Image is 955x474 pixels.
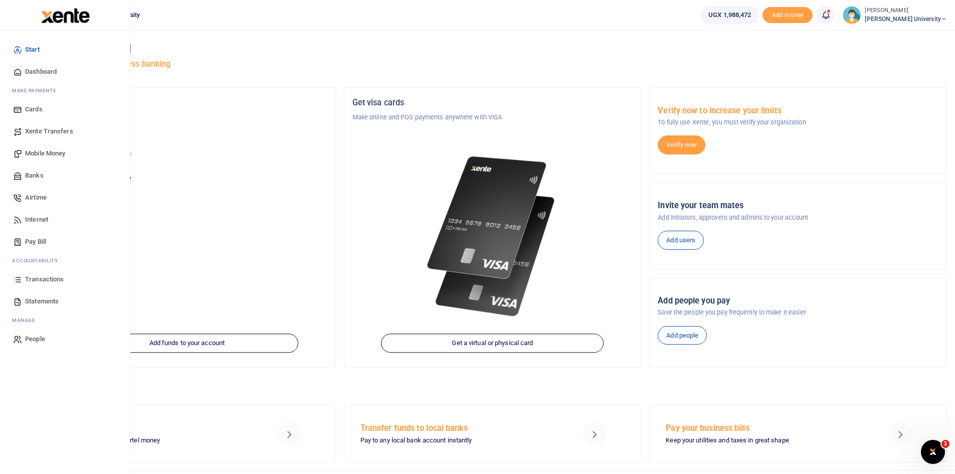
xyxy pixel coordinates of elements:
[8,120,122,142] a: Xente Transfers
[25,334,45,344] span: People
[47,174,327,184] p: Your current account balance
[865,15,947,24] span: [PERSON_NAME] University
[25,237,46,247] span: Pay Bill
[38,381,947,392] h4: Make a transaction
[8,328,122,350] a: People
[25,45,40,55] span: Start
[38,43,947,54] h4: Hello [PERSON_NAME]
[8,209,122,231] a: Internet
[658,117,938,127] p: To fully use Xente, you must verify your organization
[20,257,58,264] span: countability
[17,87,56,94] span: ake Payments
[381,334,604,353] a: Get a virtual or physical card
[360,435,557,446] p: Pay to any local bank account instantly
[843,6,861,24] img: profile-user
[423,146,563,327] img: xente-_physical_cards.png
[658,213,938,223] p: Add initiators, approvers and admins to your account
[8,231,122,253] a: Pay Bill
[708,10,751,20] span: UGX 1,988,472
[47,136,327,146] h5: Account
[41,8,90,23] img: logo-large
[47,112,327,122] p: [PERSON_NAME] University
[47,98,327,108] h5: Organization
[17,317,36,324] span: anage
[55,423,251,433] h5: Send Mobile Money
[921,440,945,464] iframe: Intercom live chat
[25,126,73,136] span: Xente Transfers
[38,405,336,462] a: Send Mobile Money MTN mobile money and Airtel money
[8,268,122,290] a: Transactions
[762,7,813,24] li: Toup your wallet
[8,98,122,120] a: Cards
[701,6,758,24] a: UGX 1,988,472
[658,326,707,345] a: Add people
[8,290,122,312] a: Statements
[25,171,44,181] span: Banks
[658,296,938,306] h5: Add people you pay
[658,201,938,211] h5: Invite your team mates
[352,112,633,122] p: Make online and POS payments anywhere with VISA
[47,186,327,196] h5: UGX 1,988,472
[697,6,762,24] li: Wallet ballance
[8,312,122,328] li: M
[658,307,938,318] p: Save the people you pay frequently to make it easier
[25,104,43,114] span: Cards
[8,253,122,268] li: Ac
[843,6,947,24] a: profile-user [PERSON_NAME] [PERSON_NAME] University
[25,296,59,306] span: Statements
[666,423,862,433] h5: Pay your business bills
[76,334,298,353] a: Add funds to your account
[658,135,705,154] a: Verify now
[762,11,813,18] a: Add money
[658,231,704,250] a: Add users
[649,405,947,462] a: Pay your business bills Keep your utilities and taxes in great shape
[55,435,251,446] p: MTN mobile money and Airtel money
[352,98,633,108] h5: Get visa cards
[666,435,862,446] p: Keep your utilities and taxes in great shape
[8,187,122,209] a: Airtime
[762,7,813,24] span: Add money
[25,193,47,203] span: Airtime
[25,215,48,225] span: Internet
[344,405,642,462] a: Transfer funds to local banks Pay to any local bank account instantly
[38,59,947,69] h5: Welcome to better business banking
[8,39,122,61] a: Start
[25,148,65,159] span: Mobile Money
[25,67,57,77] span: Dashboard
[8,165,122,187] a: Banks
[8,61,122,83] a: Dashboard
[8,142,122,165] a: Mobile Money
[8,83,122,98] li: M
[658,106,938,116] h5: Verify now to increase your limits
[865,7,947,15] small: [PERSON_NAME]
[360,423,557,433] h5: Transfer funds to local banks
[47,151,327,162] p: [PERSON_NAME] University
[941,440,949,448] span: 1
[40,11,90,19] a: logo-small logo-large logo-large
[25,274,64,284] span: Transactions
